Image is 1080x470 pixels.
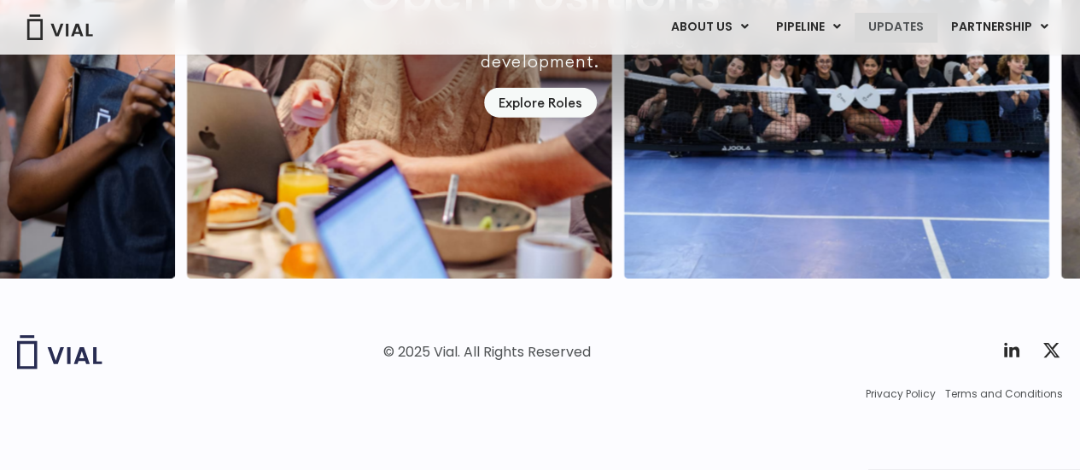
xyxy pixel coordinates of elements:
[937,13,1062,42] a: PARTNERSHIPMenu Toggle
[17,335,102,369] img: Vial logo wih "Vial" spelled out
[855,13,937,42] a: UPDATES
[945,386,1063,402] a: Terms and Conditions
[484,88,597,118] a: Explore Roles
[657,13,762,42] a: ABOUT USMenu Toggle
[383,343,591,362] div: © 2025 Vial. All Rights Reserved
[762,13,854,42] a: PIPELINEMenu Toggle
[866,386,936,402] a: Privacy Policy
[26,15,94,40] img: Vial Logo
